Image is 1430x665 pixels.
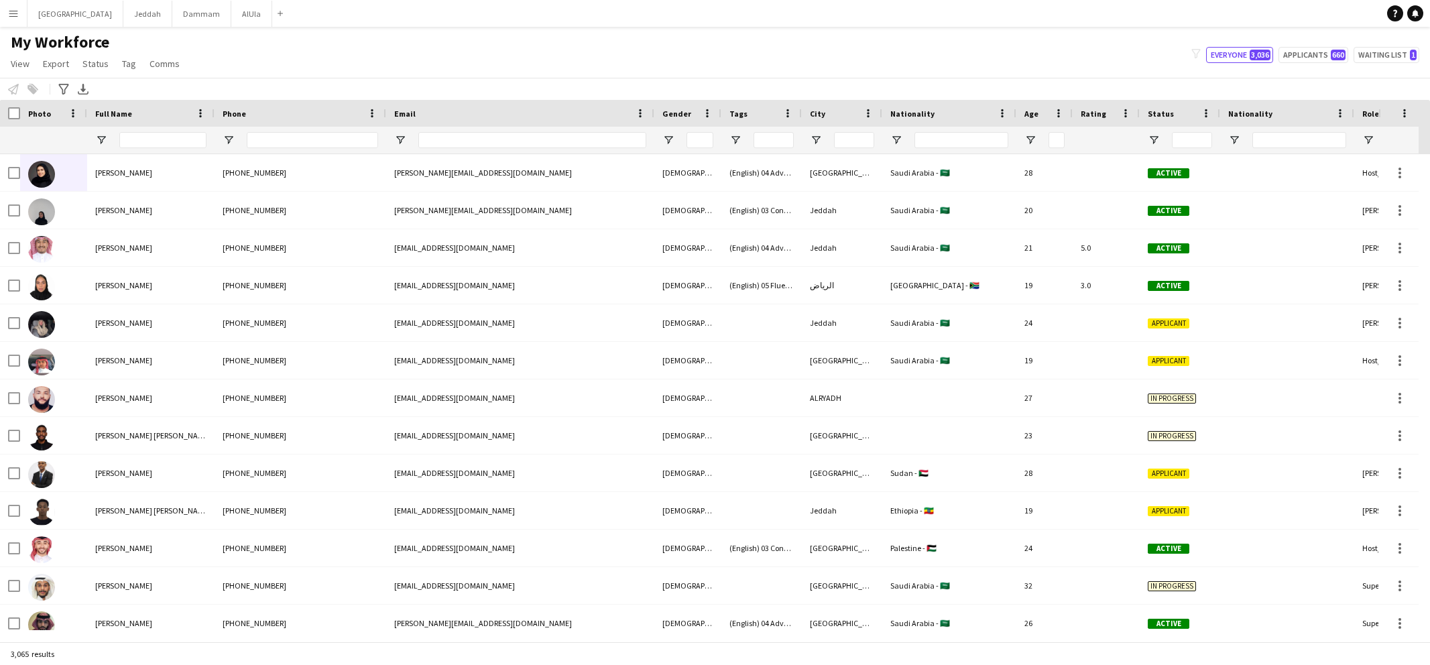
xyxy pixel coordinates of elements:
[721,154,802,191] div: (English) 04 Advanced, (Experience) 01 Newbies, (PPSS) 04 VVIP , (Role) 05 VIP Host & Hostesses
[721,229,802,266] div: (English) 04 Advanced, (Experience) 02 Experienced, (PPSS) 03 VIP, (Role) 05 VIP Host & Hostesses...
[95,243,152,253] span: [PERSON_NAME]
[394,134,406,146] button: Open Filter Menu
[1016,304,1073,341] div: 24
[890,505,934,516] span: Ethiopia - 🇪🇹
[654,342,721,379] div: [DEMOGRAPHIC_DATA]
[1410,50,1417,60] span: 1
[654,154,721,191] div: [DEMOGRAPHIC_DATA]
[802,267,882,304] div: الرياض
[28,386,55,413] img: ABDALRHMAN Mohammed
[77,55,114,72] a: Status
[1081,109,1106,119] span: Rating
[729,109,748,119] span: Tags
[1049,132,1065,148] input: Age Filter Input
[721,192,802,229] div: (English) 03 Conversational, (Experience) 01 Newbies, (PPSS) 03 VIP, (Role) 04 Host & Hostesses
[386,267,654,304] div: [EMAIL_ADDRESS][DOMAIN_NAME]
[386,342,654,379] div: [EMAIL_ADDRESS][DOMAIN_NAME]
[890,618,950,628] span: Saudi Arabia - 🇸🇦
[1016,530,1073,566] div: 24
[215,267,386,304] div: [PHONE_NUMBER]
[223,134,235,146] button: Open Filter Menu
[654,304,721,341] div: [DEMOGRAPHIC_DATA]
[802,342,882,379] div: [GEOGRAPHIC_DATA]
[654,229,721,266] div: [DEMOGRAPHIC_DATA]
[418,132,646,148] input: Email Filter Input
[95,505,211,516] span: [PERSON_NAME] [PERSON_NAME]
[95,318,152,328] span: [PERSON_NAME]
[729,134,741,146] button: Open Filter Menu
[1148,134,1160,146] button: Open Filter Menu
[95,468,152,478] span: [PERSON_NAME]
[386,455,654,491] div: [EMAIL_ADDRESS][DOMAIN_NAME]
[654,417,721,454] div: [DEMOGRAPHIC_DATA]
[28,161,55,188] img: Aahwaq Alghamdi
[1024,134,1036,146] button: Open Filter Menu
[1016,192,1073,229] div: 20
[215,304,386,341] div: [PHONE_NUMBER]
[1073,267,1140,304] div: 3.0
[95,109,132,119] span: Full Name
[721,267,802,304] div: (English) 05 Fluent , (Experience) 02 Experienced, (PPSS) 02 IP, (Role) 04 Host & Hostesses, (Rol...
[38,55,74,72] a: Export
[1148,318,1189,328] span: Applicant
[1016,379,1073,416] div: 27
[123,1,172,27] button: Jeddah
[119,132,206,148] input: Full Name Filter Input
[890,355,950,365] span: Saudi Arabia - 🇸🇦
[215,530,386,566] div: [PHONE_NUMBER]
[1362,109,1379,119] span: Role
[75,81,91,97] app-action-btn: Export XLSX
[95,430,211,440] span: [PERSON_NAME] [PERSON_NAME]
[28,198,55,225] img: Aalya Ammar
[28,574,55,601] img: Abdulahadi Abdulhadi
[386,492,654,529] div: [EMAIL_ADDRESS][DOMAIN_NAME]
[802,530,882,566] div: [GEOGRAPHIC_DATA]
[231,1,272,27] button: AlUla
[1250,50,1270,60] span: 3,036
[386,192,654,229] div: [PERSON_NAME][EMAIL_ADDRESS][DOMAIN_NAME]
[1252,132,1346,148] input: Nationality Filter Input
[28,536,55,563] img: Abdualrahman Albelbeisi
[890,280,979,290] span: [GEOGRAPHIC_DATA] - 🇿🇦
[1016,417,1073,454] div: 23
[890,543,937,553] span: Palestine - 🇵🇸
[215,192,386,229] div: [PHONE_NUMBER]
[28,109,51,119] span: Photo
[687,132,713,148] input: Gender Filter Input
[654,267,721,304] div: [DEMOGRAPHIC_DATA]
[1362,318,1419,328] span: [PERSON_NAME]
[1016,342,1073,379] div: 19
[1148,431,1196,441] span: In progress
[802,304,882,341] div: Jeddah
[215,342,386,379] div: [PHONE_NUMBER]
[890,109,935,119] span: Nationality
[1148,243,1189,253] span: Active
[386,530,654,566] div: [EMAIL_ADDRESS][DOMAIN_NAME]
[1148,581,1196,591] span: In progress
[1016,267,1073,304] div: 19
[1073,229,1140,266] div: 5.0
[1148,469,1189,479] span: Applicant
[802,229,882,266] div: Jeddah
[28,424,55,450] img: Abdelaziz kamal eldin Abdelrahim
[662,134,674,146] button: Open Filter Menu
[1278,47,1348,63] button: Applicants660
[1016,492,1073,529] div: 19
[1148,168,1189,178] span: Active
[28,349,55,375] img: Abdalhh Alanze
[5,55,35,72] a: View
[215,379,386,416] div: [PHONE_NUMBER]
[802,154,882,191] div: [GEOGRAPHIC_DATA]
[802,455,882,491] div: [GEOGRAPHIC_DATA]
[1148,356,1189,366] span: Applicant
[1016,605,1073,642] div: 26
[1016,567,1073,604] div: 32
[1148,619,1189,629] span: Active
[215,567,386,604] div: [PHONE_NUMBER]
[1362,581,1398,591] span: Supervisor
[386,304,654,341] div: [EMAIL_ADDRESS][DOMAIN_NAME]
[144,55,185,72] a: Comms
[890,205,950,215] span: Saudi Arabia - 🇸🇦
[890,243,950,253] span: Saudi Arabia - 🇸🇦
[721,605,802,642] div: (English) 04 Advanced, (Experience) 02 Experienced, (PPSS) 03 VIP, (Role) 03 Premium [PERSON_NAME]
